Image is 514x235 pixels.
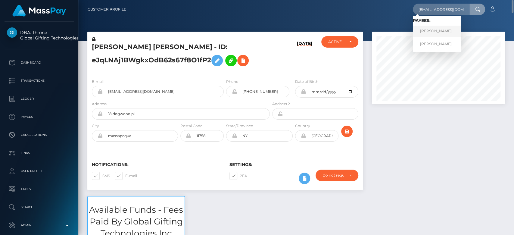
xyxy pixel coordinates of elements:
[92,162,220,167] h6: Notifications:
[180,123,202,129] label: Postal Code
[5,91,74,106] a: Ledger
[5,218,74,233] a: Admin
[7,112,71,121] p: Payees
[7,149,71,158] p: Links
[5,127,74,143] a: Cancellations
[413,18,461,23] h6: Payees:
[413,26,461,37] a: [PERSON_NAME]
[7,203,71,212] p: Search
[7,58,71,67] p: Dashboard
[92,172,110,180] label: SMS
[115,172,137,180] label: E-mail
[92,42,266,69] h5: [PERSON_NAME] [PERSON_NAME] - ID: eJqLNAj1BWgkxOdB62s67f8O1fP2
[322,173,344,178] div: Do not require
[7,27,17,38] img: Global Gifting Technologies Inc
[5,164,74,179] a: User Profile
[7,130,71,139] p: Cancellations
[7,221,71,230] p: Admin
[229,172,247,180] label: 2FA
[5,109,74,124] a: Payees
[316,170,358,181] button: Do not require
[12,5,66,17] img: MassPay Logo
[297,41,312,71] h6: [DATE]
[5,200,74,215] a: Search
[7,94,71,103] p: Ledger
[5,73,74,88] a: Transactions
[295,79,318,84] label: Date of Birth
[226,123,253,129] label: State/Province
[5,55,74,70] a: Dashboard
[88,3,126,16] a: Customer Profile
[321,36,358,48] button: ACTIVE
[295,123,310,129] label: Country
[5,146,74,161] a: Links
[7,76,71,85] p: Transactions
[226,79,238,84] label: Phone
[5,30,74,41] span: DBA: Throne Global Gifting Technologies Inc
[413,4,469,15] input: Search...
[272,101,290,107] label: Address 2
[7,167,71,176] p: User Profile
[413,38,461,49] a: [PERSON_NAME]
[92,123,99,129] label: City
[92,79,104,84] label: E-mail
[5,182,74,197] a: Taxes
[229,162,358,167] h6: Settings:
[92,101,107,107] label: Address
[328,39,344,44] div: ACTIVE
[7,185,71,194] p: Taxes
